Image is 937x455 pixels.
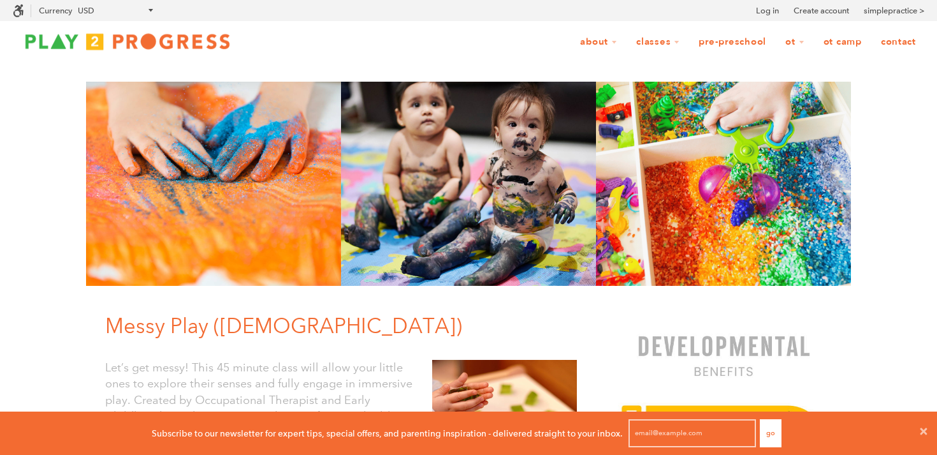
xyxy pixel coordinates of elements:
[794,4,849,17] a: Create account
[777,30,813,54] a: OT
[628,30,688,54] a: Classes
[815,30,870,54] a: OT Camp
[105,311,586,341] h1: Messy Play ([DEMOGRAPHIC_DATA])
[152,426,623,440] p: Subscribe to our newsletter for expert tips, special offers, and parenting inspiration - delivere...
[690,30,774,54] a: Pre-Preschool
[628,419,756,447] input: email@example.com
[39,6,72,15] label: Currency
[572,30,625,54] a: About
[873,30,924,54] a: Contact
[756,4,779,17] a: Log in
[864,4,924,17] a: simplepractice >
[13,29,242,54] img: Play2Progress logo
[760,419,781,447] button: Go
